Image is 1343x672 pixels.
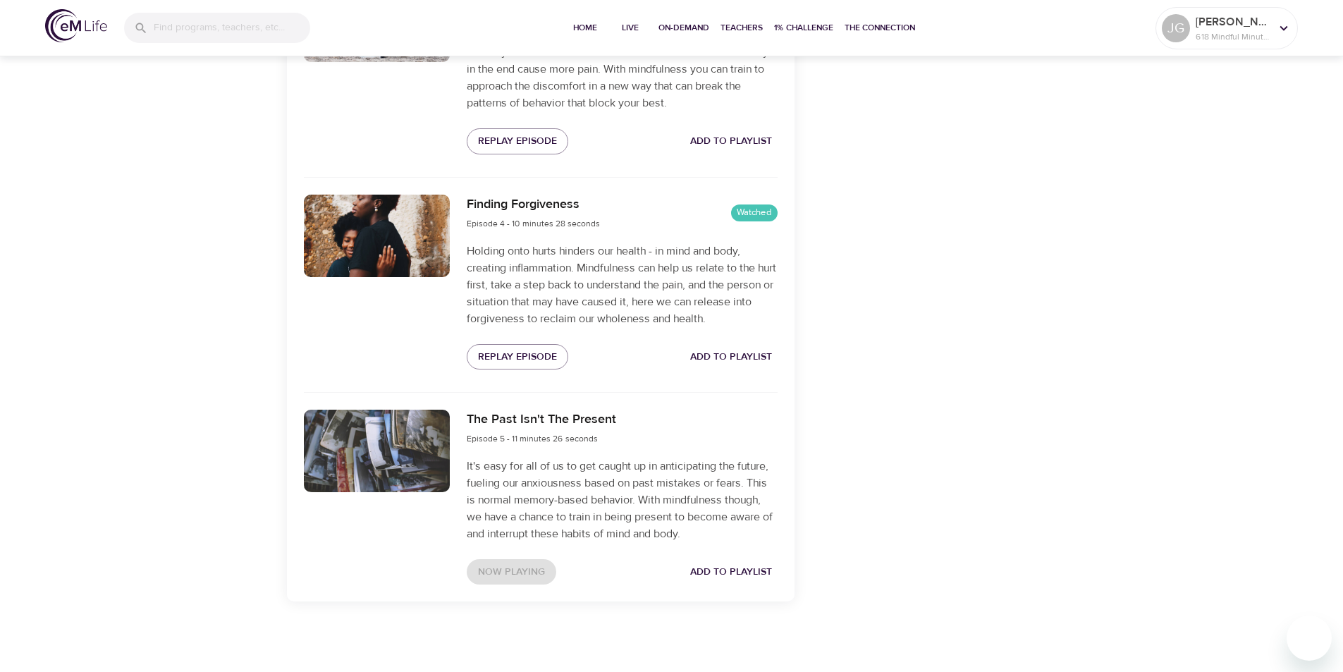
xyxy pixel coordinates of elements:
[685,344,778,370] button: Add to Playlist
[690,563,772,581] span: Add to Playlist
[467,218,600,229] span: Episode 4 - 10 minutes 28 seconds
[1196,13,1270,30] p: [PERSON_NAME]
[685,128,778,154] button: Add to Playlist
[613,20,647,35] span: Live
[467,128,568,154] button: Replay Episode
[467,344,568,370] button: Replay Episode
[731,206,778,219] span: Watched
[690,133,772,150] span: Add to Playlist
[690,348,772,366] span: Add to Playlist
[720,20,763,35] span: Teachers
[1162,14,1190,42] div: JG
[467,458,777,542] p: It's easy for all of us to get caught up in anticipating the future, fueling our anxiousness base...
[1287,616,1332,661] iframe: Button to launch messaging window
[467,433,598,444] span: Episode 5 - 11 minutes 26 seconds
[1196,30,1270,43] p: 618 Mindful Minutes
[45,9,107,42] img: logo
[685,559,778,585] button: Add to Playlist
[467,195,600,215] h6: Finding Forgiveness
[467,243,777,327] p: Holding onto hurts hinders our health - in mind and body, creating inflammation. Mindfulness can ...
[568,20,602,35] span: Home
[467,410,616,430] h6: The Past Isn't The Present
[467,27,777,111] p: When caught in discomfort or pain, feeling uneasy or uncertain, it's easy to fall into habits of ...
[774,20,833,35] span: 1% Challenge
[658,20,709,35] span: On-Demand
[478,133,557,150] span: Replay Episode
[478,348,557,366] span: Replay Episode
[154,13,310,43] input: Find programs, teachers, etc...
[845,20,915,35] span: The Connection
